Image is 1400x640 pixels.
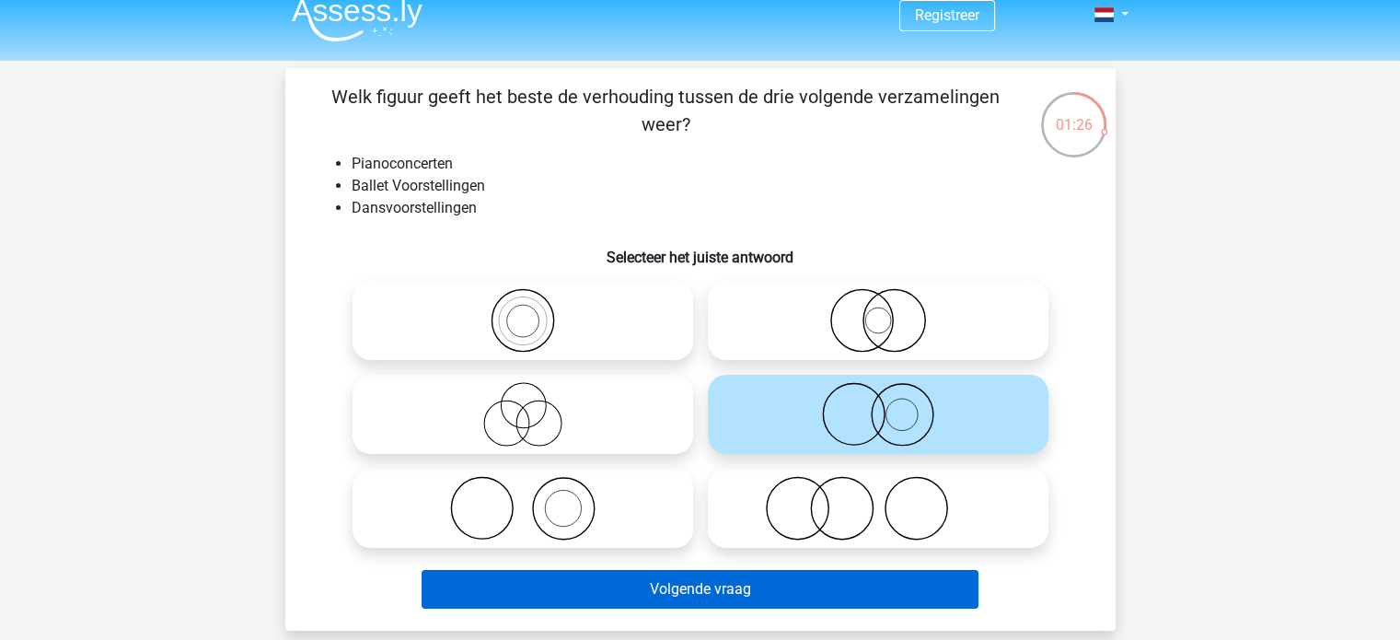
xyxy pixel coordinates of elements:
li: Dansvoorstellingen [352,197,1086,219]
button: Volgende vraag [422,570,978,609]
a: Registreer [915,6,979,24]
div: 01:26 [1039,90,1108,136]
p: Welk figuur geeft het beste de verhouding tussen de drie volgende verzamelingen weer? [315,83,1017,138]
li: Pianoconcerten [352,153,1086,175]
h6: Selecteer het juiste antwoord [315,234,1086,266]
li: Ballet Voorstellingen [352,175,1086,197]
